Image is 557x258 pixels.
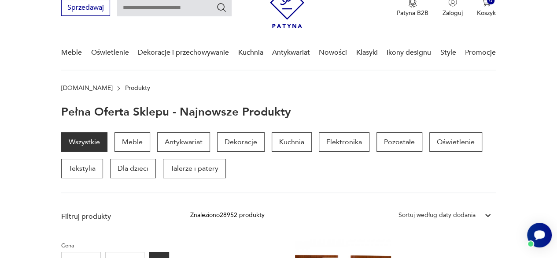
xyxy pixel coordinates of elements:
[61,132,107,152] a: Wszystkie
[319,36,347,70] a: Nowości
[272,36,310,70] a: Antykwariat
[125,85,150,92] p: Produkty
[61,85,113,92] a: [DOMAIN_NAME]
[356,36,378,70] a: Klasyki
[61,5,110,11] a: Sprzedawaj
[440,36,456,70] a: Style
[114,132,150,152] a: Meble
[527,223,552,247] iframe: Smartsupp widget button
[238,36,263,70] a: Kuchnia
[163,159,226,178] a: Talerze i patery
[91,36,129,70] a: Oświetlenie
[61,159,103,178] a: Tekstylia
[216,2,227,13] button: Szukaj
[61,212,169,221] p: Filtruj produkty
[61,36,82,70] a: Meble
[465,36,496,70] a: Promocje
[61,106,291,118] h1: Pełna oferta sklepu - najnowsze produkty
[387,36,431,70] a: Ikony designu
[217,132,265,152] a: Dekoracje
[272,132,312,152] a: Kuchnia
[443,9,463,17] p: Zaloguj
[397,9,428,17] p: Patyna B2B
[429,132,482,152] a: Oświetlenie
[398,210,476,220] div: Sortuj według daty dodania
[319,132,369,152] a: Elektronika
[61,241,169,251] p: Cena
[110,159,156,178] a: Dla dzieci
[157,132,210,152] a: Antykwariat
[376,132,422,152] a: Pozostałe
[138,36,229,70] a: Dekoracje i przechowywanie
[190,210,265,220] div: Znaleziono 28952 produkty
[477,9,496,17] p: Koszyk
